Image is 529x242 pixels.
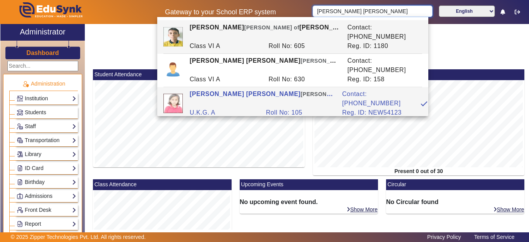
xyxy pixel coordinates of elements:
mat-card-header: Class Attendance [93,179,231,190]
h6: No upcoming event found. [240,198,378,206]
a: Show More [346,206,378,213]
a: Terms of Service [470,232,518,242]
mat-card-header: Student Attendance [93,69,305,80]
div: Class VI A [185,75,264,84]
img: profile.png [163,60,183,80]
p: Administration [9,80,78,88]
input: Search [313,5,432,17]
div: Contact: [PHONE_NUMBER] [338,89,414,108]
h5: Gateway to your School ERP system [137,8,305,16]
span: [PERSON_NAME] of [301,91,356,97]
img: Students.png [17,110,23,115]
div: [PERSON_NAME] [PERSON_NAME] [185,23,343,41]
mat-card-header: Upcoming Events [240,179,378,190]
span: [PERSON_NAME] of [301,57,356,64]
div: Roll No: 605 [264,41,344,51]
h2: [GEOGRAPHIC_DATA] [89,62,529,69]
div: Reg. ID: 158 [344,75,423,84]
img: c7004322-2bf0-4c69-a87e-7128060ed8b0 [163,94,183,113]
img: 8a174444-145c-413a-9f88-dbe43f186844 [163,27,183,46]
div: [PERSON_NAME] [PERSON_NAME] [PERSON_NAME] [185,56,343,75]
p: © 2025 Zipper Technologies Pvt. Ltd. All rights reserved. [11,233,146,241]
h2: Administrator [20,27,65,36]
div: Present 0 out of 30 [313,167,525,175]
h6: No Circular found [386,198,524,206]
a: Dashboard [26,49,59,57]
div: U.K.G. A [185,108,262,117]
a: Show More [493,206,525,213]
div: Contact: [PHONE_NUMBER] [344,23,423,41]
div: [PERSON_NAME] [PERSON_NAME] [PERSON_NAME] [185,89,338,108]
a: Students [17,108,76,117]
mat-card-header: Circular [386,179,524,190]
div: Class VI A [185,41,264,51]
div: Contact: [PHONE_NUMBER] [344,56,423,75]
a: Administrator [0,24,85,41]
div: Roll No: 105 [262,108,338,117]
img: Administration.png [22,81,29,88]
span: Students [25,109,46,115]
div: Roll No: 630 [264,75,344,84]
div: Reg. ID: NEW54123 [338,108,414,117]
a: Privacy Policy [423,232,465,242]
input: Search... [7,61,78,71]
span: [PERSON_NAME] of [244,24,299,31]
div: Reg. ID: 1180 [344,41,423,51]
